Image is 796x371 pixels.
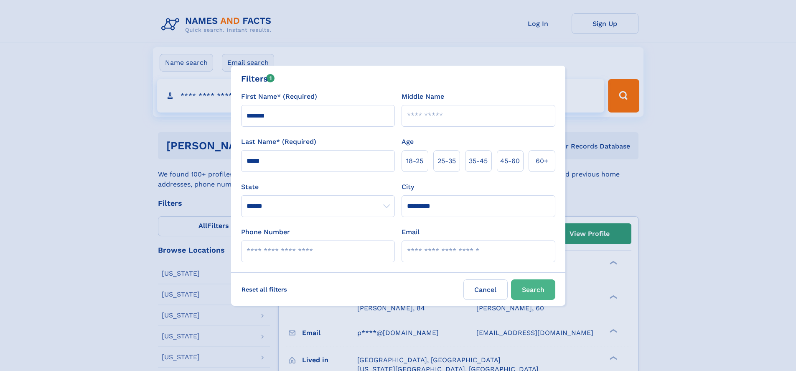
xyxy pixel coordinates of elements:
[402,92,444,102] label: Middle Name
[437,156,456,166] span: 25‑35
[402,182,414,192] label: City
[241,137,316,147] label: Last Name* (Required)
[469,156,488,166] span: 35‑45
[241,92,317,102] label: First Name* (Required)
[241,182,395,192] label: State
[406,156,423,166] span: 18‑25
[236,279,292,299] label: Reset all filters
[402,137,414,147] label: Age
[511,279,555,300] button: Search
[241,72,275,85] div: Filters
[500,156,520,166] span: 45‑60
[463,279,508,300] label: Cancel
[536,156,548,166] span: 60+
[402,227,420,237] label: Email
[241,227,290,237] label: Phone Number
